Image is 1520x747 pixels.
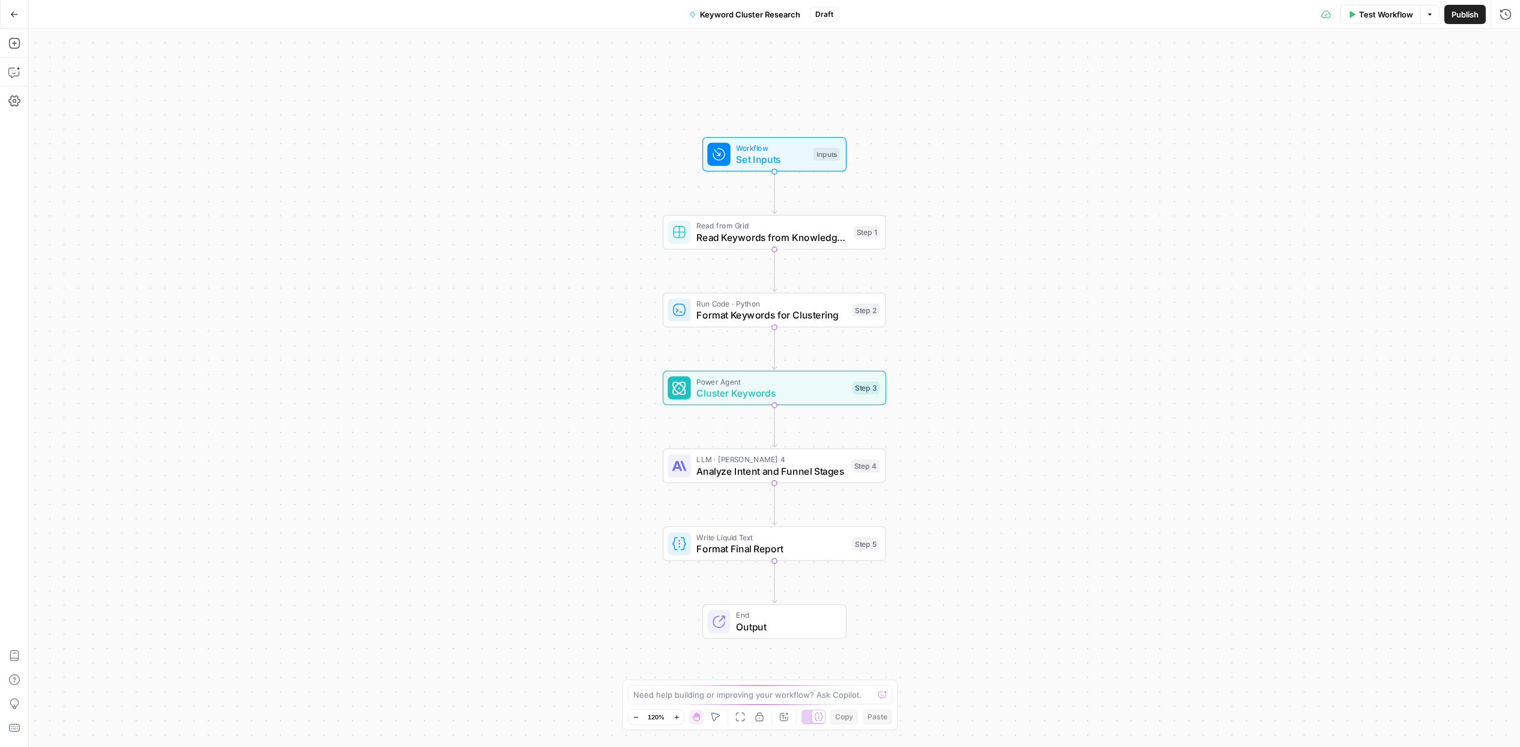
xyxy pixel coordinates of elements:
[772,405,776,447] g: Edge from step_3 to step_4
[868,712,887,722] span: Paste
[851,459,880,472] div: Step 4
[813,148,840,161] div: Inputs
[696,230,848,245] span: Read Keywords from Knowledge Base
[772,172,776,214] g: Edge from start to step_1
[854,226,880,239] div: Step 1
[696,298,847,309] span: Run Code · Python
[736,620,834,634] span: Output
[772,328,776,370] g: Edge from step_2 to step_3
[663,605,886,639] div: EndOutput
[772,483,776,525] g: Edge from step_4 to step_5
[663,293,886,328] div: Run Code · PythonFormat Keywords for ClusteringStep 2
[853,382,880,395] div: Step 3
[1452,8,1479,20] span: Publish
[772,249,776,291] g: Edge from step_1 to step_2
[663,526,886,561] div: Write Liquid TextFormat Final ReportStep 5
[830,709,858,725] button: Copy
[696,454,845,465] span: LLM · [PERSON_NAME] 4
[1340,5,1420,24] button: Test Workflow
[663,137,886,172] div: WorkflowSet InputsInputs
[1359,8,1413,20] span: Test Workflow
[648,712,664,722] span: 120%
[736,142,807,153] span: Workflow
[736,152,807,166] span: Set Inputs
[696,464,845,478] span: Analyze Intent and Funnel Stages
[663,448,886,483] div: LLM · [PERSON_NAME] 4Analyze Intent and Funnel StagesStep 4
[835,712,853,722] span: Copy
[853,303,880,317] div: Step 2
[696,386,847,400] span: Cluster Keywords
[853,537,880,550] div: Step 5
[863,709,892,725] button: Paste
[815,9,833,20] span: Draft
[1444,5,1486,24] button: Publish
[696,541,847,556] span: Format Final Report
[772,561,776,603] g: Edge from step_5 to end
[663,215,886,250] div: Read from GridRead Keywords from Knowledge BaseStep 1
[696,376,847,387] span: Power Agent
[663,371,886,406] div: Power AgentCluster KeywordsStep 3
[696,220,848,231] span: Read from Grid
[736,609,834,621] span: End
[682,5,807,24] button: Keyword Cluster Research
[700,8,800,20] span: Keyword Cluster Research
[696,531,847,543] span: Write Liquid Text
[696,308,847,322] span: Format Keywords for Clustering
